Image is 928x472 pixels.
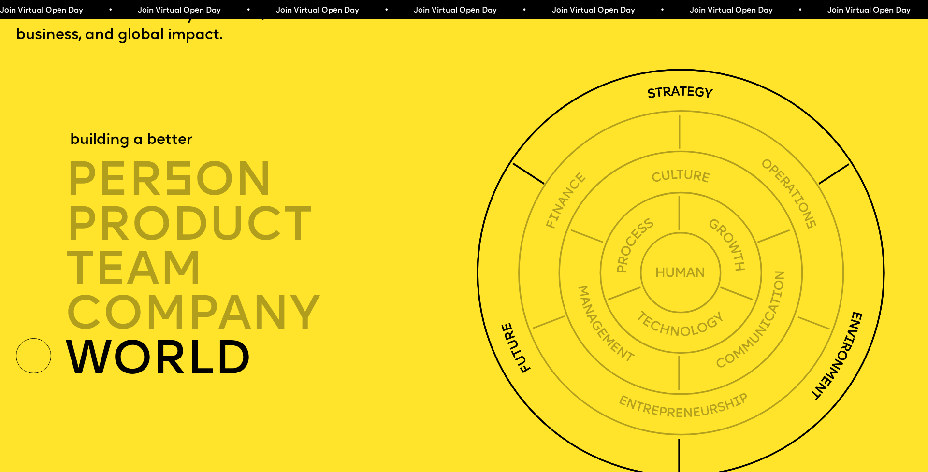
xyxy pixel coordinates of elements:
[70,130,193,151] div: building a better
[65,247,483,292] div: TEAM
[65,336,483,381] div: world
[244,7,248,14] span: •
[65,292,483,336] div: company
[106,7,110,14] span: •
[163,159,194,207] span: s
[657,7,662,14] span: •
[796,7,800,14] span: •
[65,202,483,247] div: product
[65,158,483,202] div: per on
[520,7,524,14] span: •
[381,7,386,14] span: •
